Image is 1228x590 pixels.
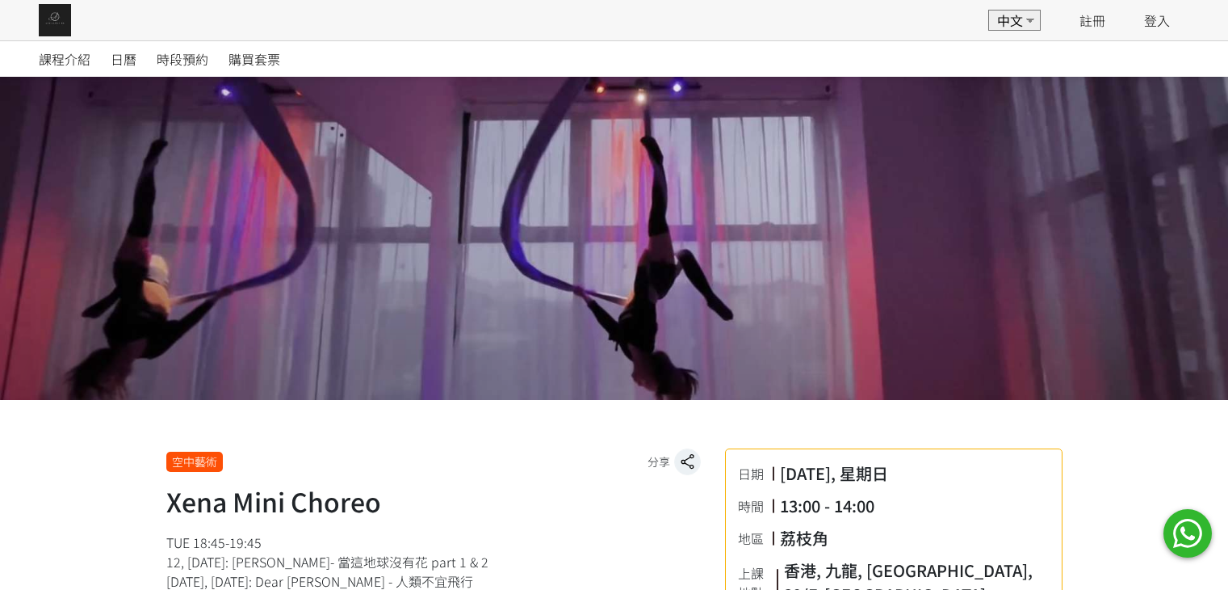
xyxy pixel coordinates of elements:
[738,496,772,516] div: 時間
[738,464,772,483] div: 日期
[39,41,90,77] a: 課程介紹
[780,526,828,550] div: 荔枝角
[228,49,280,69] span: 購買套票
[166,482,701,520] h1: Xena Mini Choreo
[648,453,670,470] span: 分享
[111,49,136,69] span: 日曆
[157,41,208,77] a: 時段預約
[39,4,71,36] img: img_61c0148bb0266
[780,461,888,486] div: [DATE], 星期日
[39,49,90,69] span: 課程介紹
[780,494,874,518] div: 13:00 - 14:00
[1144,11,1170,30] a: 登入
[157,49,208,69] span: 時段預約
[228,41,280,77] a: 購買套票
[111,41,136,77] a: 日曆
[1079,11,1105,30] a: 註冊
[738,529,772,548] div: 地區
[166,452,223,472] div: 空中藝術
